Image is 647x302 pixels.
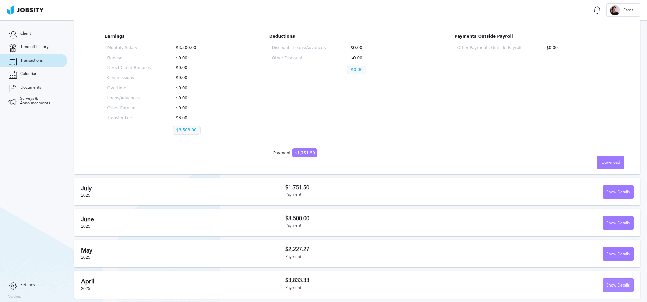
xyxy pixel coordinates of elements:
[20,45,49,49] span: Time off history
[107,116,151,121] p: Transfer Fee
[347,56,401,61] p: $0.00
[107,106,151,111] p: Other Earnings
[347,66,366,74] p: $0.00
[285,192,460,197] div: Payment
[603,247,634,261] button: Show Details
[173,126,201,135] p: $3,503.00
[173,56,216,61] p: $0.00
[81,193,90,198] span: 2025
[603,279,633,292] div: Show Details
[81,278,285,285] h2: April
[285,223,460,228] div: Payment
[173,86,216,91] p: $0.00
[173,46,216,51] p: $3,500.00
[81,247,285,254] h2: May
[272,56,326,61] p: Other Discounts
[107,86,151,91] p: Overtime
[20,85,41,90] span: Documents
[457,46,521,51] p: Other Payments Outside Payroll
[173,66,216,70] p: $0.00
[285,246,460,253] h3: $2,227.27
[8,295,21,299] label: Version:
[107,46,151,51] p: Monthly Salary
[347,46,401,51] p: $0.00
[620,8,637,13] span: Fares
[107,96,151,101] p: Loans/Advances
[603,216,634,230] button: Show Details
[269,34,404,39] p: Deductions
[454,34,610,39] p: Payments Outside Payroll
[173,106,216,111] p: $0.00
[81,286,90,291] span: 2025
[272,46,326,51] p: Discounts Loans/Advances
[543,46,607,51] p: $0.00
[173,96,216,101] p: $0.00
[603,186,633,199] div: Show Details
[603,216,633,230] div: Show Details
[81,224,90,229] span: 2025
[107,56,151,61] p: Bonuses
[285,277,460,283] h3: $3,833.33
[20,96,59,106] span: Surveys & Announcements
[81,255,90,260] span: 2025
[20,283,35,288] span: Settings
[273,151,317,156] div: Payment
[20,58,43,63] span: Transactions
[81,216,285,223] h2: June
[610,5,620,15] div: F
[173,76,216,80] p: $0.00
[107,76,151,80] p: Commissions
[107,66,151,70] p: Direct Client Bonuses
[7,5,44,15] img: ab4bad089aa723f57921c736e9817d99.png
[173,116,216,121] p: $3.00
[285,184,460,191] h3: $1,751.50
[603,247,633,261] div: Show Details
[285,215,460,222] h3: $3,500.00
[606,3,640,17] button: FFares
[597,156,624,169] button: Download
[20,72,36,76] span: Calendar
[81,185,285,192] h2: July
[603,278,634,292] button: Show Details
[292,148,317,157] span: $1,751.50
[603,185,634,199] button: Show Details
[105,34,219,39] p: Earnings
[285,286,460,290] div: Payment
[285,255,460,259] div: Payment
[602,160,620,165] span: Download
[20,31,31,36] span: Client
